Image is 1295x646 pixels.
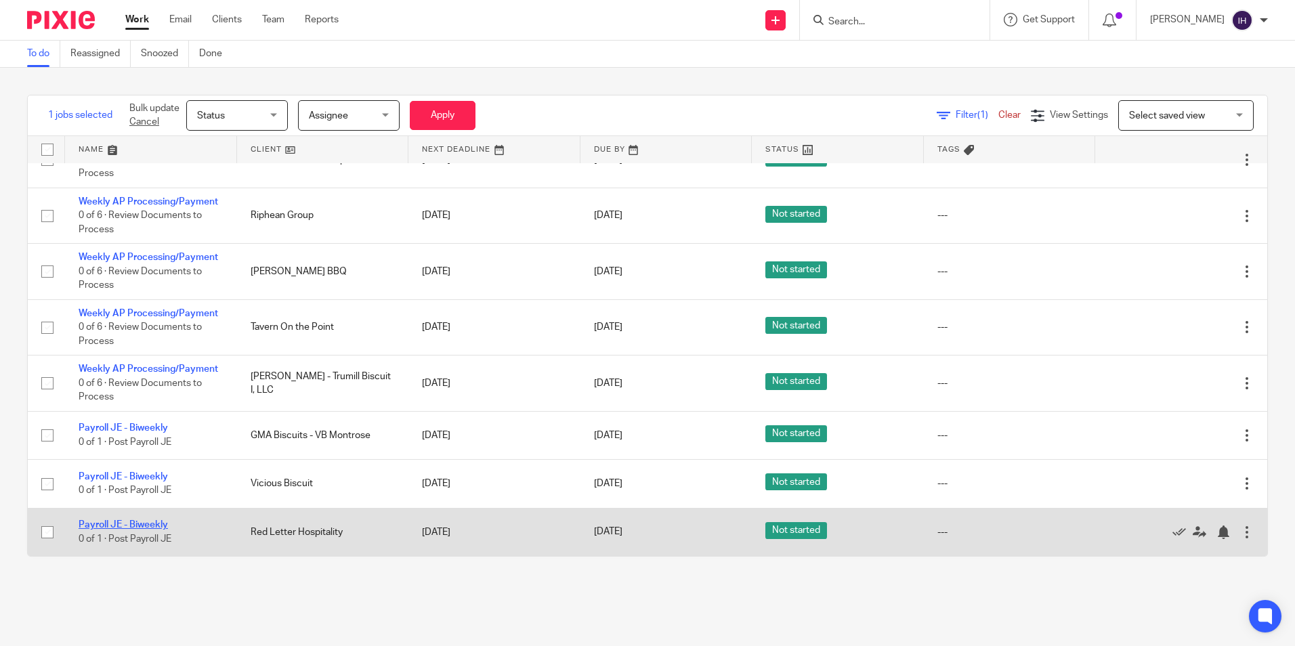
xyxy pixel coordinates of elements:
[410,101,475,130] button: Apply
[237,508,409,556] td: Red Letter Hospitality
[70,41,131,67] a: Reassigned
[305,13,339,26] a: Reports
[129,117,159,127] a: Cancel
[237,188,409,243] td: Riphean Group
[998,110,1021,120] a: Clear
[977,110,988,120] span: (1)
[765,206,827,223] span: Not started
[237,299,409,355] td: Tavern On the Point
[765,522,827,539] span: Not started
[1129,111,1205,121] span: Select saved view
[594,211,622,220] span: [DATE]
[408,508,580,556] td: [DATE]
[79,197,218,207] a: Weekly AP Processing/Payment
[79,211,202,234] span: 0 of 6 · Review Documents to Process
[937,146,960,153] span: Tags
[79,437,171,447] span: 0 of 1 · Post Payroll JE
[79,486,171,495] span: 0 of 1 · Post Payroll JE
[937,525,1082,539] div: ---
[1023,15,1075,24] span: Get Support
[408,460,580,508] td: [DATE]
[765,373,827,390] span: Not started
[765,261,827,278] span: Not started
[309,111,348,121] span: Assignee
[1150,13,1225,26] p: [PERSON_NAME]
[1231,9,1253,31] img: svg%3E
[765,473,827,490] span: Not started
[129,102,179,129] p: Bulk update
[79,379,202,402] span: 0 of 6 · Review Documents to Process
[79,322,202,346] span: 0 of 6 · Review Documents to Process
[199,41,232,67] a: Done
[79,534,171,544] span: 0 of 1 · Post Payroll JE
[212,13,242,26] a: Clients
[937,209,1082,222] div: ---
[141,41,189,67] a: Snoozed
[956,110,998,120] span: Filter
[1050,110,1108,120] span: View Settings
[594,322,622,332] span: [DATE]
[408,188,580,243] td: [DATE]
[79,267,202,290] span: 0 of 6 · Review Documents to Process
[169,13,192,26] a: Email
[408,411,580,459] td: [DATE]
[237,356,409,411] td: [PERSON_NAME] - Trumill Biscuit I, LLC
[594,527,622,537] span: [DATE]
[594,267,622,276] span: [DATE]
[237,244,409,299] td: [PERSON_NAME] BBQ
[237,460,409,508] td: Vicious Biscuit
[1172,525,1193,539] a: Mark as done
[594,479,622,488] span: [DATE]
[79,364,218,374] a: Weekly AP Processing/Payment
[937,376,1082,390] div: ---
[79,423,168,433] a: Payroll JE - Biweekly
[408,244,580,299] td: [DATE]
[79,253,218,262] a: Weekly AP Processing/Payment
[237,411,409,459] td: GMA Biscuits - VB Montrose
[937,320,1082,334] div: ---
[408,356,580,411] td: [DATE]
[197,111,225,121] span: Status
[765,317,827,334] span: Not started
[937,429,1082,442] div: ---
[594,431,622,440] span: [DATE]
[937,477,1082,490] div: ---
[765,425,827,442] span: Not started
[79,309,218,318] a: Weekly AP Processing/Payment
[594,379,622,388] span: [DATE]
[408,299,580,355] td: [DATE]
[827,16,949,28] input: Search
[27,11,95,29] img: Pixie
[48,108,112,122] span: 1 jobs selected
[79,472,168,481] a: Payroll JE - Biweekly
[937,265,1082,278] div: ---
[79,520,168,530] a: Payroll JE - Biweekly
[27,41,60,67] a: To do
[125,13,149,26] a: Work
[262,13,284,26] a: Team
